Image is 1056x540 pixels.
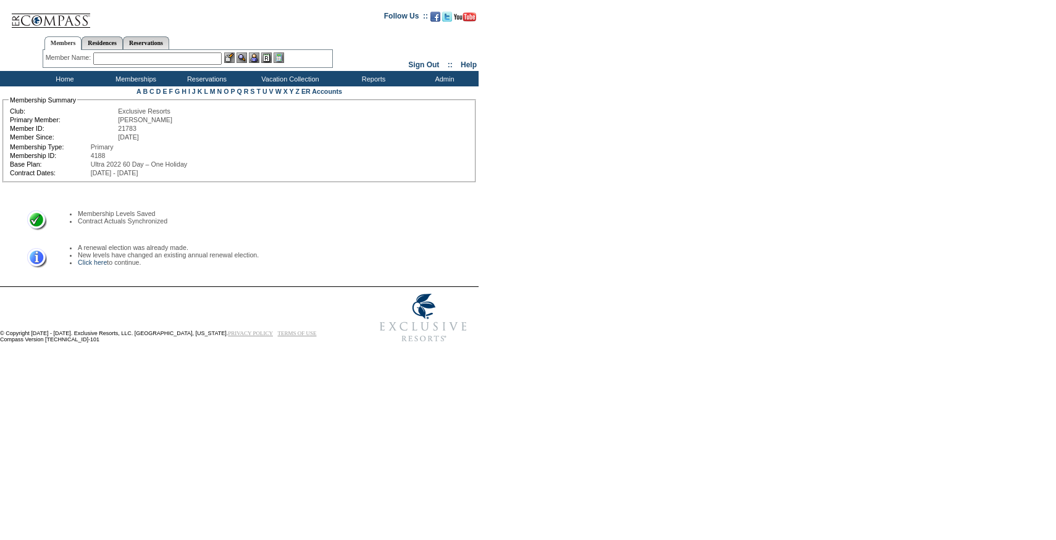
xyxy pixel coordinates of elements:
a: Y [290,88,294,95]
td: Club: [10,107,117,115]
a: Sign Out [408,60,439,69]
a: I [188,88,190,95]
td: Follow Us :: [384,10,428,25]
a: B [143,88,148,95]
a: C [149,88,154,95]
a: R [244,88,249,95]
a: M [210,88,216,95]
td: Vacation Collection [241,71,337,86]
a: H [182,88,186,95]
a: Residences [82,36,123,49]
a: E [162,88,167,95]
li: to continue. [78,259,458,266]
img: Compass Home [10,3,91,28]
img: Impersonate [249,52,259,63]
a: T [256,88,261,95]
img: b_calculator.gif [274,52,284,63]
a: J [192,88,196,95]
li: New levels have changed an existing annual renewal election. [78,251,458,259]
a: Members [44,36,82,50]
span: Exclusive Resorts [118,107,170,115]
div: Member Name: [46,52,93,63]
span: [PERSON_NAME] [118,116,172,123]
span: :: [448,60,453,69]
td: Membership ID: [10,152,90,159]
a: Reservations [123,36,169,49]
td: Contract Dates: [10,169,90,177]
td: Reservations [170,71,241,86]
td: Primary Member: [10,116,117,123]
a: Follow us on Twitter [442,15,452,23]
a: A [136,88,141,95]
a: V [269,88,274,95]
img: Information Message [19,248,47,268]
a: X [283,88,288,95]
a: PRIVACY POLICY [228,330,273,336]
a: N [217,88,222,95]
img: Become our fan on Facebook [430,12,440,22]
img: Success Message [19,210,47,231]
span: 4188 [91,152,106,159]
img: b_edit.gif [224,52,235,63]
img: Exclusive Resorts [368,287,479,349]
span: [DATE] - [DATE] [91,169,138,177]
a: Help [461,60,477,69]
img: Reservations [261,52,272,63]
img: Follow us on Twitter [442,12,452,22]
a: G [175,88,180,95]
li: A renewal election was already made. [78,244,458,251]
span: Primary [91,143,114,151]
a: Subscribe to our YouTube Channel [454,15,476,23]
td: Member Since: [10,133,117,141]
a: Q [237,88,241,95]
a: K [198,88,203,95]
td: Membership Type: [10,143,90,151]
a: Click here [78,259,107,266]
a: W [275,88,282,95]
legend: Membership Summary [9,96,77,104]
a: ER Accounts [301,88,342,95]
a: TERMS OF USE [278,330,317,336]
a: P [231,88,235,95]
a: L [204,88,207,95]
span: [DATE] [118,133,139,141]
td: Admin [408,71,479,86]
a: Z [295,88,300,95]
a: S [250,88,254,95]
a: Become our fan on Facebook [430,15,440,23]
a: O [224,88,228,95]
li: Membership Levels Saved [78,210,458,217]
img: Subscribe to our YouTube Channel [454,12,476,22]
span: Ultra 2022 60 Day – One Holiday [91,160,187,168]
a: F [169,88,173,95]
td: Home [28,71,99,86]
span: 21783 [118,125,136,132]
td: Member ID: [10,125,117,132]
li: Contract Actuals Synchronized [78,217,458,225]
td: Reports [337,71,408,86]
td: Memberships [99,71,170,86]
img: View [237,52,247,63]
a: U [262,88,267,95]
a: D [156,88,161,95]
td: Base Plan: [10,160,90,168]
